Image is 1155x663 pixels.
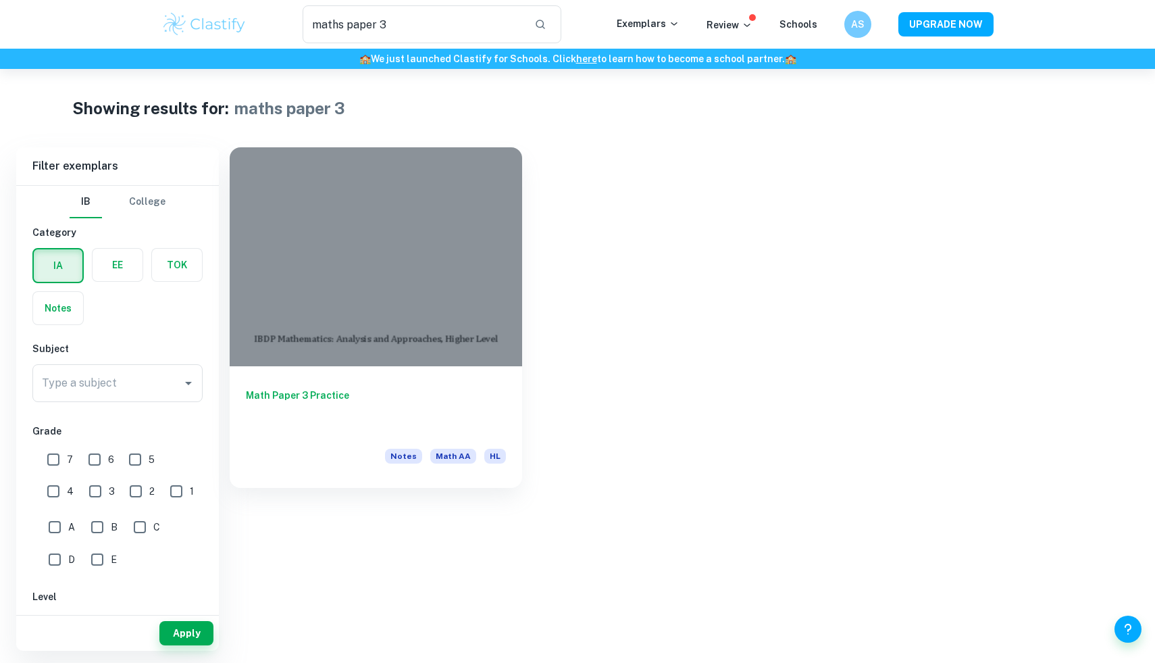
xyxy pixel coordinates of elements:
span: HL [484,449,506,464]
h6: Filter exemplars [16,147,219,185]
div: Filter type choice [70,186,165,218]
span: 5 [149,452,155,467]
button: TOK [152,249,202,281]
button: Apply [159,621,213,645]
input: Search for any exemplars... [303,5,523,43]
h6: Math Paper 3 Practice [246,388,506,433]
span: Math AA [430,449,476,464]
button: EE [93,249,143,281]
span: 1 [190,484,194,499]
button: IA [34,249,82,282]
button: AS [844,11,871,38]
h6: AS [850,17,866,32]
span: 🏫 [359,53,371,64]
button: Help and Feedback [1114,616,1141,643]
img: Clastify logo [161,11,247,38]
h6: Grade [32,424,203,439]
h6: Level [32,589,203,604]
span: Notes [385,449,422,464]
span: 2 [149,484,155,499]
button: UPGRADE NOW [898,12,994,36]
a: Math Paper 3 PracticeNotesMath AAHL [230,147,522,488]
span: 7 [67,452,73,467]
span: B [111,520,118,535]
button: College [129,186,165,218]
h1: Showing results for: [72,96,229,120]
button: Notes [33,292,83,324]
span: C [153,520,160,535]
a: Schools [779,19,817,30]
span: D [68,552,75,567]
h1: maths paper 3 [234,96,344,120]
button: IB [70,186,102,218]
span: 4 [67,484,74,499]
button: Open [179,374,198,393]
span: 🏫 [785,53,796,64]
p: Exemplars [617,16,679,31]
span: 6 [108,452,114,467]
h6: Category [32,225,203,240]
h6: We just launched Clastify for Schools. Click to learn how to become a school partner. [3,51,1152,66]
a: here [576,53,597,64]
span: A [68,520,75,535]
span: E [111,552,117,567]
p: Review [707,18,752,32]
h6: Subject [32,341,203,356]
span: 3 [109,484,115,499]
